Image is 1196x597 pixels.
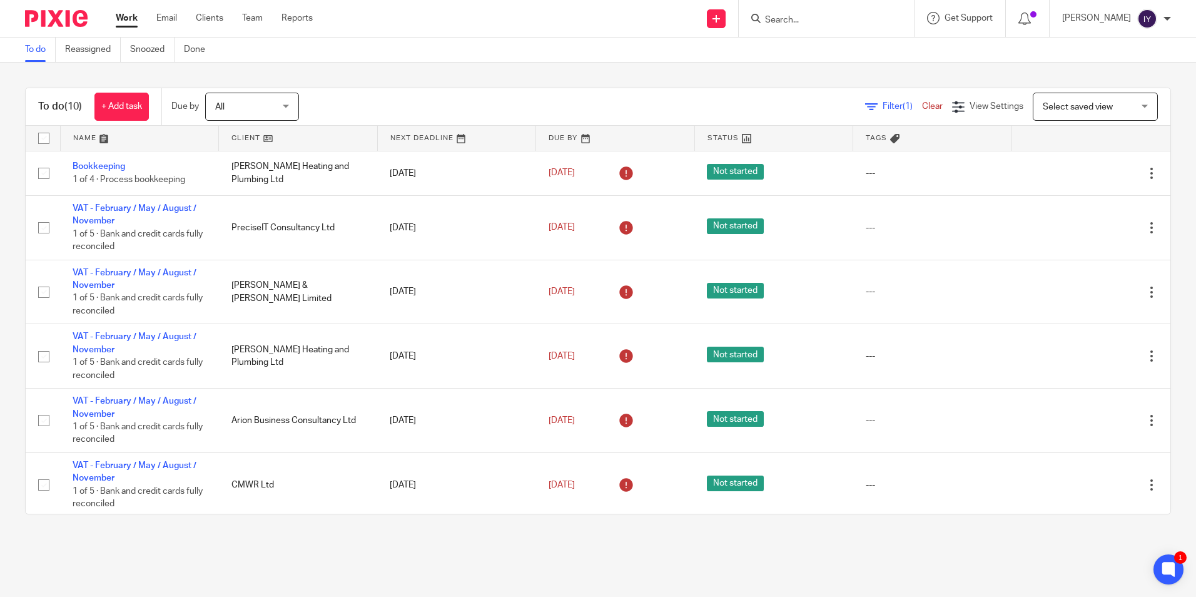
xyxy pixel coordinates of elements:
span: All [215,103,225,111]
td: [PERSON_NAME] Heating and Plumbing Ltd [219,324,378,389]
a: VAT - February / May / August / November [73,461,196,482]
td: [DATE] [377,324,536,389]
span: Select saved view [1043,103,1113,111]
div: --- [866,285,1000,298]
td: [DATE] [377,389,536,453]
div: --- [866,167,1000,180]
h1: To do [38,100,82,113]
td: PreciseIT Consultancy Ltd [219,195,378,260]
span: Not started [707,347,764,362]
td: [DATE] [377,260,536,324]
a: Done [184,38,215,62]
span: [DATE] [549,223,575,232]
span: 1 of 5 · Bank and credit cards fully reconciled [73,422,203,444]
a: + Add task [94,93,149,121]
td: [PERSON_NAME] & [PERSON_NAME] Limited [219,260,378,324]
span: (10) [64,101,82,111]
a: VAT - February / May / August / November [73,397,196,418]
span: Get Support [945,14,993,23]
img: svg%3E [1137,9,1157,29]
span: Not started [707,283,764,298]
span: 1 of 5 · Bank and credit cards fully reconciled [73,358,203,380]
a: Reports [281,12,313,24]
div: --- [866,414,1000,427]
a: Clear [922,102,943,111]
a: Work [116,12,138,24]
td: CMWR Ltd [219,453,378,518]
span: View Settings [970,102,1023,111]
span: 1 of 5 · Bank and credit cards fully reconciled [73,230,203,252]
span: (1) [903,102,913,111]
td: [PERSON_NAME] Heating and Plumbing Ltd [219,151,378,195]
span: Not started [707,411,764,427]
p: Due by [171,100,199,113]
td: [DATE] [377,151,536,195]
a: VAT - February / May / August / November [73,332,196,354]
span: [DATE] [549,169,575,178]
div: 1 [1174,551,1187,564]
td: [DATE] [377,453,536,518]
span: Not started [707,218,764,234]
span: [DATE] [549,481,575,489]
td: Arion Business Consultancy Ltd [219,389,378,453]
p: [PERSON_NAME] [1062,12,1131,24]
div: --- [866,222,1000,234]
a: Snoozed [130,38,175,62]
div: --- [866,479,1000,491]
span: [DATE] [549,287,575,296]
img: Pixie [25,10,88,27]
span: [DATE] [549,352,575,360]
span: 1 of 4 · Process bookkeeping [73,175,185,184]
a: Team [242,12,263,24]
td: [DATE] [377,195,536,260]
a: Bookkeeping [73,162,125,171]
input: Search [764,15,876,26]
span: 1 of 5 · Bank and credit cards fully reconciled [73,487,203,509]
div: --- [866,350,1000,362]
a: Clients [196,12,223,24]
span: 1 of 5 · Bank and credit cards fully reconciled [73,294,203,316]
a: VAT - February / May / August / November [73,204,196,225]
a: VAT - February / May / August / November [73,268,196,290]
span: Tags [866,135,887,141]
a: Email [156,12,177,24]
a: To do [25,38,56,62]
a: Reassigned [65,38,121,62]
span: Filter [883,102,922,111]
span: Not started [707,476,764,491]
span: Not started [707,164,764,180]
span: [DATE] [549,416,575,425]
